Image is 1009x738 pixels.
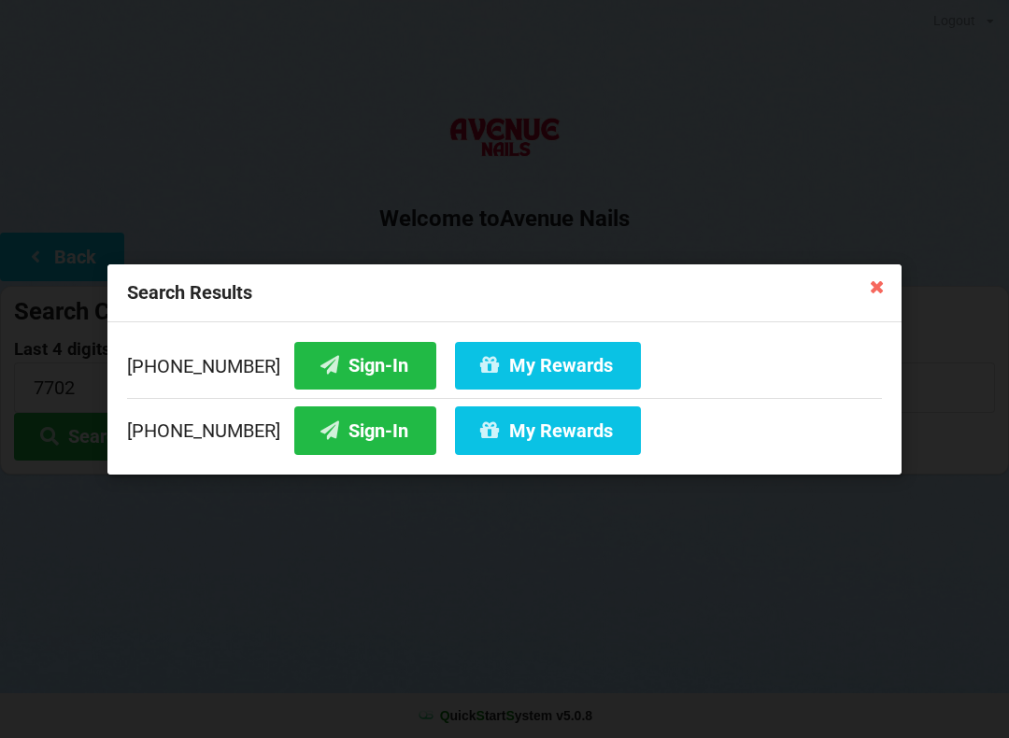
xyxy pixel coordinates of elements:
button: My Rewards [455,341,641,389]
div: [PHONE_NUMBER] [127,397,882,454]
div: Search Results [107,264,902,322]
button: Sign-In [294,406,436,454]
div: [PHONE_NUMBER] [127,341,882,397]
button: My Rewards [455,406,641,454]
button: Sign-In [294,341,436,389]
